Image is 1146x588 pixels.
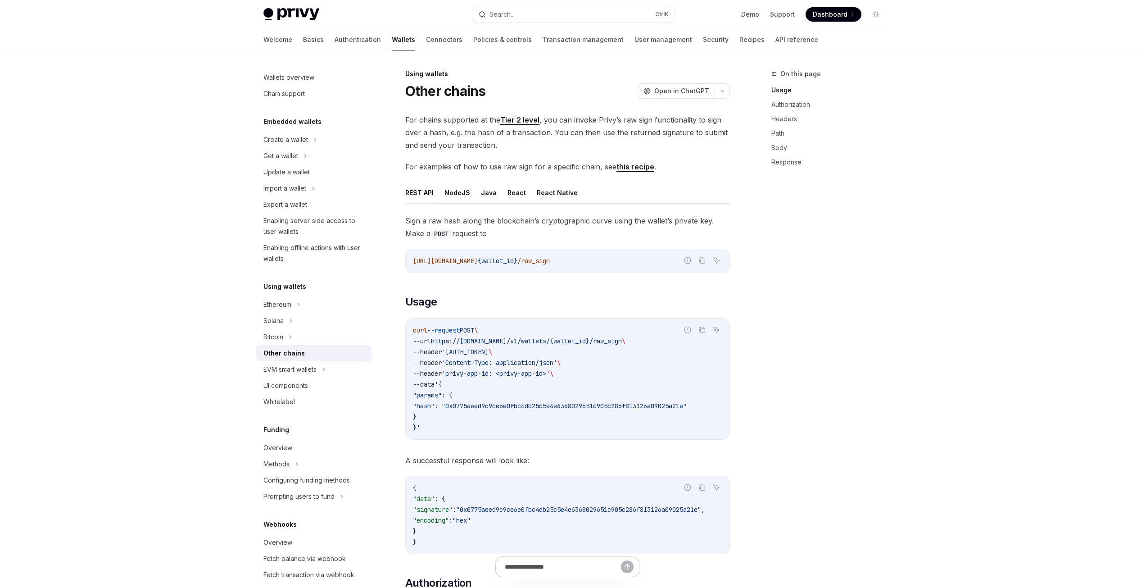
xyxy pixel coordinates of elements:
h5: Embedded wallets [263,116,322,127]
h5: Using wallets [263,281,306,292]
span: "hash": "0x0775aeed9c9ce6e0fbc4db25c5e4e6368029651c905c286f813126a09025a21e" [413,402,687,410]
div: Overview [263,537,292,548]
div: Methods [263,459,290,469]
span: --header [413,359,442,367]
span: { [413,484,417,492]
span: } [413,413,417,421]
div: Search... [489,9,515,20]
span: "signature" [413,506,453,514]
div: Overview [263,442,292,453]
a: Fetch transaction via webhook [256,567,371,583]
span: : [449,516,453,524]
button: REST API [405,182,434,203]
span: --url [413,337,431,345]
div: Import a wallet [263,183,306,194]
div: EVM smart wallets [263,364,317,375]
span: \ [622,337,625,345]
button: Report incorrect code [682,482,693,493]
span: A successful response will look like: [405,454,730,467]
a: Recipes [739,29,765,50]
div: Configuring funding methods [263,475,350,486]
a: Headers [771,112,890,126]
span: POST [460,326,474,334]
div: Fetch transaction via webhook [263,570,354,580]
a: Enabling server-side access to user wallets [256,213,371,240]
button: Search...CtrlK [472,6,674,23]
div: Bitcoin [263,332,283,342]
span: For chains supported at the , you can invoke Privy’s raw sign functionality to sign over a hash, ... [405,114,730,151]
span: Usage [405,295,437,309]
span: 'privy-app-id: <privy-app-id>' [442,369,550,378]
button: React [507,182,526,203]
a: Response [771,155,890,169]
span: \ [557,359,561,367]
a: UI components [256,378,371,394]
a: Fetch balance via webhook [256,551,371,567]
span: --header [413,369,442,378]
button: Toggle dark mode [869,7,883,22]
h5: Funding [263,424,289,435]
button: Copy the contents from the code block [696,255,708,266]
button: Open in ChatGPT [638,83,715,99]
a: Path [771,126,890,141]
a: Basics [303,29,324,50]
button: Ask AI [711,324,722,336]
a: Overview [256,534,371,551]
a: Export a wallet [256,196,371,213]
a: Enabling offline actions with user wallets [256,240,371,267]
div: Solana [263,315,284,326]
span: "data" [413,495,435,503]
a: Policies & controls [473,29,532,50]
span: } [413,527,417,535]
span: Dashboard [813,10,847,19]
span: "hex" [453,516,471,524]
div: Create a wallet [263,134,308,145]
span: \ [489,348,492,356]
a: Other chains [256,345,371,361]
span: --header [413,348,442,356]
div: Other chains [263,348,305,359]
div: Wallets overview [263,72,314,83]
button: Report incorrect code [682,324,693,336]
button: React Native [537,182,578,203]
span: --request [427,326,460,334]
div: Enabling offline actions with user wallets [263,242,366,264]
span: : { [435,495,445,503]
div: Prompting users to fund [263,491,335,502]
span: Sign a raw hash along the blockchain’s cryptographic curve using the wallet’s private key. Make a... [405,214,730,240]
div: Ethereum [263,299,291,310]
span: "params": { [413,391,453,399]
code: POST [430,229,452,239]
span: \ [550,369,553,378]
span: } [413,538,417,546]
span: On this page [780,68,821,79]
a: Usage [771,83,890,97]
span: : [453,506,456,514]
button: Copy the contents from the code block [696,482,708,493]
span: "0x0775aeed9c9ce6e0fbc4db25c5e4e6368029651c905c286f813126a09025a21e" [456,506,701,514]
a: Chain support [256,86,371,102]
a: Dashboard [806,7,861,22]
img: light logo [263,8,319,21]
a: this recipe [616,162,654,172]
span: Open in ChatGPT [654,87,709,96]
button: NodeJS [444,182,470,203]
span: 'Content-Type: application/json' [442,359,557,367]
a: Authentication [335,29,381,50]
span: curl [413,326,427,334]
h1: Other chains [405,83,486,99]
a: Wallets [392,29,415,50]
div: Fetch balance via webhook [263,553,346,564]
span: [URL][DOMAIN_NAME] [413,257,478,265]
button: Ask AI [711,482,722,493]
div: Whitelabel [263,397,295,407]
span: https://[DOMAIN_NAME]/v1/wallets/{wallet_id}/raw_sign [431,337,622,345]
button: Send message [621,561,634,573]
button: Copy the contents from the code block [696,324,708,336]
button: Ask AI [711,255,722,266]
span: For examples of how to use raw sign for a specific chain, see . [405,160,730,173]
a: Body [771,141,890,155]
h5: Webhooks [263,519,297,530]
div: Enabling server-side access to user wallets [263,215,366,237]
div: Update a wallet [263,167,310,178]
